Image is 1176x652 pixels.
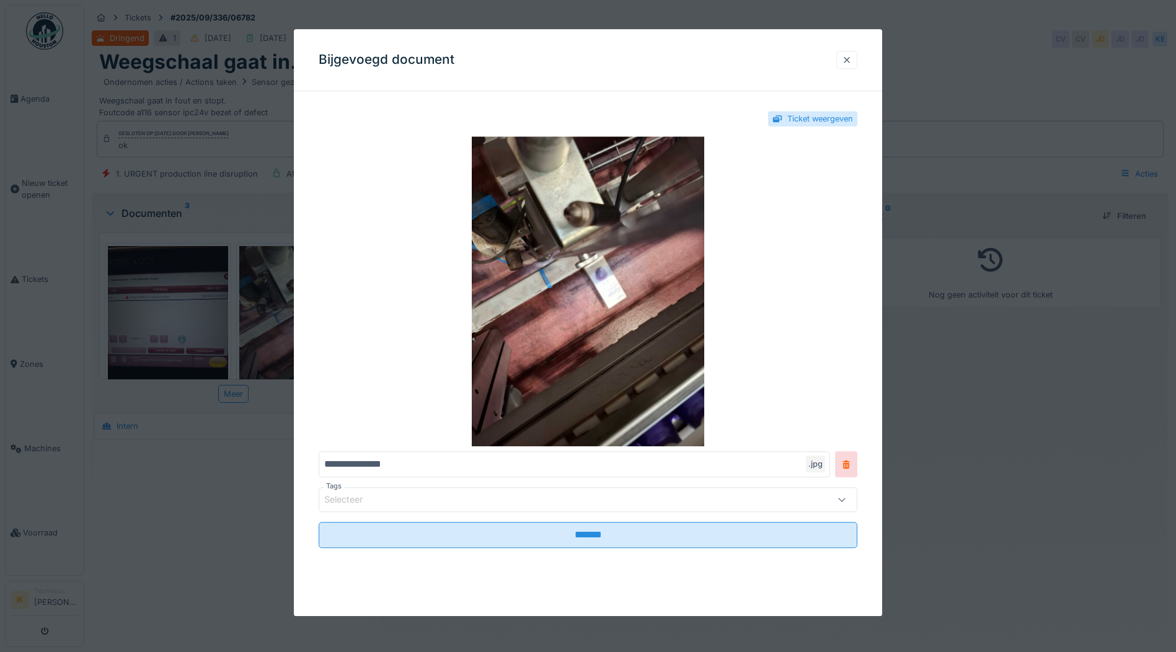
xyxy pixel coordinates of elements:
img: 3bc893ac-3288-41ab-9aff-2bf0e0356fab-20250929_162926.jpg [319,137,857,447]
h3: Bijgevoegd document [319,52,454,68]
div: Selecteer [324,493,380,507]
label: Tags [324,482,344,492]
div: .jpg [806,456,825,473]
div: Ticket weergeven [787,113,853,125]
